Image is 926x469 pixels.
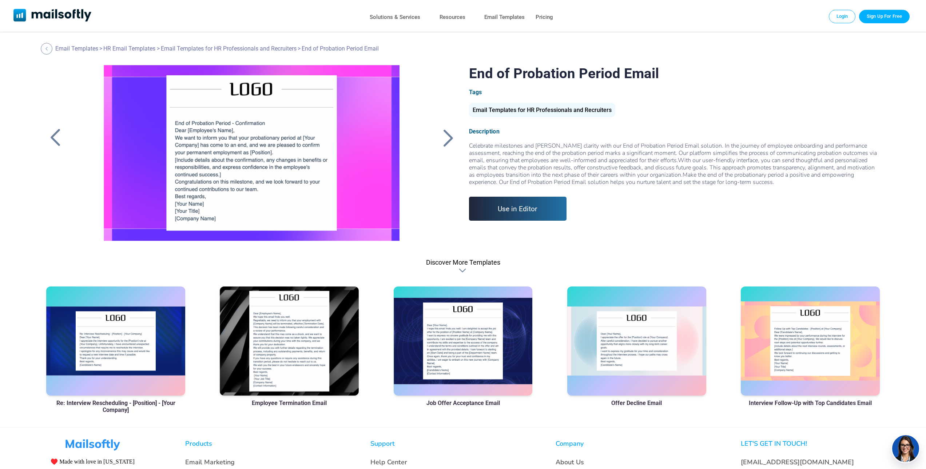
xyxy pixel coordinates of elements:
div: Discover More Templates [459,267,468,274]
a: Email Templates [484,12,525,23]
div: Discover More Templates [426,258,500,266]
a: HR Email Templates [103,45,155,52]
a: Help Center [370,458,407,466]
a: Offer Decline Email [611,400,662,406]
a: Back [439,128,457,147]
a: [EMAIL_ADDRESS][DOMAIN_NAME] [741,458,854,466]
a: Resources [440,12,465,23]
a: Back [46,128,64,147]
a: Re: Interview Rescheduling - [Position] - [Your Company] [46,400,185,413]
a: Email Templates [55,45,98,52]
div: Tags [469,89,880,96]
a: Solutions & Services [370,12,420,23]
div: Description [469,128,880,135]
a: Email Marketing [185,458,235,466]
a: Interview Follow-Up with Top Candidates Email [749,400,872,406]
a: Email Templates for HR Professionals and Recruiters [161,45,297,52]
a: Login [829,10,856,23]
a: Use in Editor [469,197,567,221]
a: Trial [859,10,910,23]
div: Email Templates for HR Professionals and Recruiters [469,103,615,117]
a: Job Offer Acceptance Email [426,400,500,406]
h1: End of Probation Period Email [469,65,880,81]
a: Back [41,43,54,55]
div: Celebrate milestones and [PERSON_NAME] clarity with our End of Probation Period Email solution. I... [469,142,880,186]
a: About Us [556,458,584,466]
span: ♥️ Made with love in [US_STATE] [51,458,135,465]
a: Pricing [536,12,553,23]
a: Email Templates for HR Professionals and Recruiters [469,109,615,113]
a: Employee Termination Email [252,400,327,406]
a: End of Probation Period Email [87,65,416,247]
a: Mailsoftly [13,9,92,23]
